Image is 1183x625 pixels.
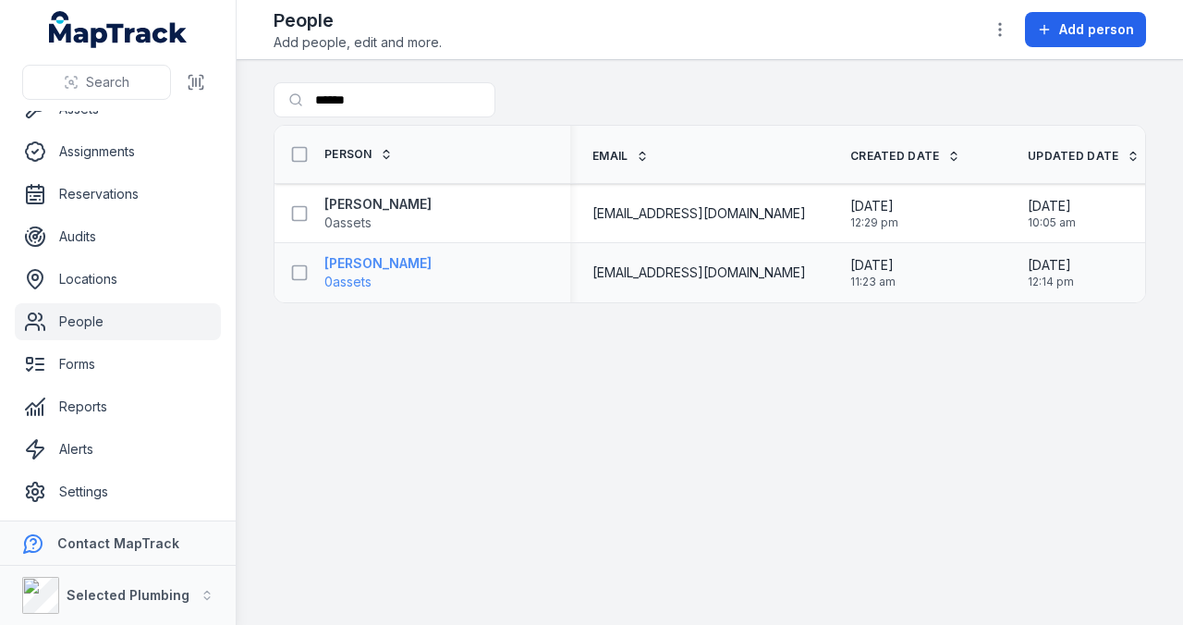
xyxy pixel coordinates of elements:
[324,147,393,162] a: Person
[850,197,898,215] span: [DATE]
[1028,149,1140,164] a: Updated Date
[1028,215,1076,230] span: 10:05 am
[324,195,432,232] a: [PERSON_NAME]0assets
[15,388,221,425] a: Reports
[15,261,221,298] a: Locations
[850,256,896,289] time: 8/19/2025, 11:23:15 AM
[15,431,221,468] a: Alerts
[49,11,188,48] a: MapTrack
[850,149,960,164] a: Created Date
[15,133,221,170] a: Assignments
[592,263,806,282] span: [EMAIL_ADDRESS][DOMAIN_NAME]
[15,346,221,383] a: Forms
[1059,20,1134,39] span: Add person
[67,587,189,603] strong: Selected Plumbing
[324,147,372,162] span: Person
[850,275,896,289] span: 11:23 am
[850,215,898,230] span: 12:29 pm
[592,204,806,223] span: [EMAIL_ADDRESS][DOMAIN_NAME]
[274,33,442,52] span: Add people, edit and more.
[324,195,432,214] strong: [PERSON_NAME]
[1028,197,1076,215] span: [DATE]
[15,218,221,255] a: Audits
[274,7,442,33] h2: People
[324,254,432,291] a: [PERSON_NAME]0assets
[86,73,129,92] span: Search
[592,149,628,164] span: Email
[1028,275,1074,289] span: 12:14 pm
[1028,149,1119,164] span: Updated Date
[22,65,171,100] button: Search
[15,303,221,340] a: People
[850,256,896,275] span: [DATE]
[15,473,221,510] a: Settings
[15,176,221,213] a: Reservations
[1025,12,1146,47] button: Add person
[1028,256,1074,275] span: [DATE]
[324,254,432,273] strong: [PERSON_NAME]
[324,214,372,232] span: 0 assets
[592,149,649,164] a: Email
[850,197,898,230] time: 1/14/2025, 12:29:42 PM
[850,149,940,164] span: Created Date
[57,535,179,551] strong: Contact MapTrack
[1028,256,1074,289] time: 8/22/2025, 12:14:02 PM
[1028,197,1076,230] time: 8/18/2025, 10:05:35 AM
[324,273,372,291] span: 0 assets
